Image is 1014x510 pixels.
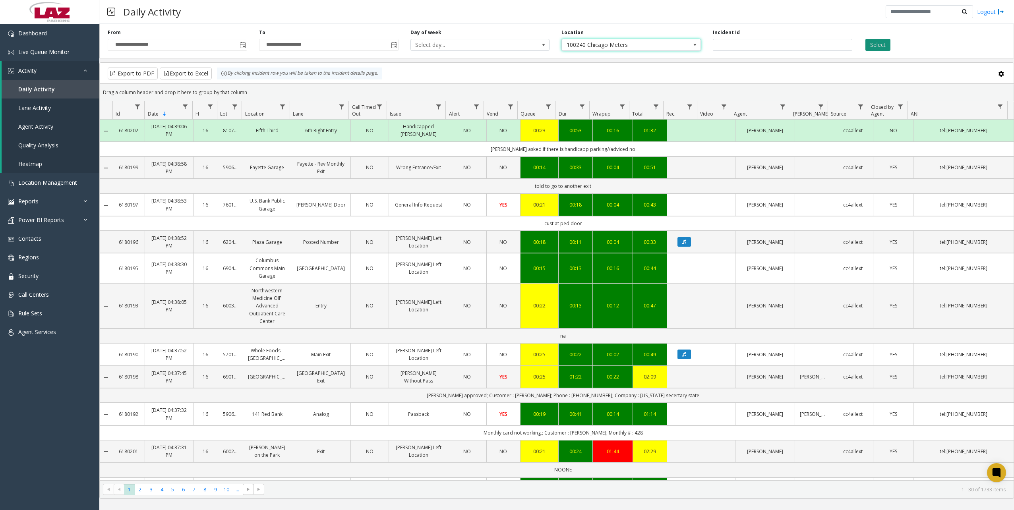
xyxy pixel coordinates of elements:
[492,201,516,209] a: YES
[453,265,481,272] a: NO
[598,164,628,171] a: 00:04
[638,373,662,381] div: 02:09
[394,298,443,313] a: [PERSON_NAME] Left Location
[499,164,507,171] span: NO
[838,164,868,171] a: cc4allext
[525,265,553,272] div: 00:15
[356,164,384,171] a: NO
[18,309,42,317] span: Rule Sets
[638,410,662,418] a: 01:14
[223,373,238,381] a: 690139
[356,373,384,381] a: NO
[598,410,628,418] div: 00:14
[394,201,443,209] a: General Info Request
[8,255,14,261] img: 'icon'
[525,373,553,381] a: 00:25
[2,99,99,117] a: Lane Activity
[525,201,553,209] div: 00:21
[8,292,14,298] img: 'icon'
[198,351,213,358] a: 16
[18,328,56,336] span: Agent Services
[150,234,188,249] a: [DATE] 04:38:52 PM
[433,101,444,112] a: Issue Filter Menu
[918,302,1009,309] a: tel:[PHONE_NUMBER]
[499,239,507,245] span: NO
[740,265,790,272] a: [PERSON_NAME]
[505,101,516,112] a: Vend Filter Menu
[878,410,908,418] a: YES
[198,373,213,381] a: 16
[18,48,70,56] span: Live Queue Monitor
[878,201,908,209] a: YES
[499,373,507,380] span: YES
[160,68,212,79] button: Export to Excel
[112,179,1014,193] td: told to go to another exit
[638,127,662,134] div: 01:32
[492,373,516,381] a: YES
[150,347,188,362] a: [DATE] 04:37:52 PM
[525,302,553,309] div: 00:22
[499,302,507,309] span: NO
[453,238,481,246] a: NO
[838,201,868,209] a: cc4allext
[740,238,790,246] a: [PERSON_NAME]
[223,201,238,209] a: 760140
[100,128,112,134] a: Collapse Details
[18,29,47,37] span: Dashboard
[8,31,14,37] img: 'icon'
[18,253,39,261] span: Regions
[150,261,188,276] a: [DATE] 04:38:30 PM
[638,351,662,358] a: 00:49
[638,164,662,171] a: 00:51
[598,238,628,246] div: 00:04
[453,302,481,309] a: NO
[598,302,628,309] a: 00:12
[838,127,868,134] a: cc4allext
[525,164,553,171] div: 00:14
[492,410,516,418] a: YES
[248,347,286,362] a: Whole Foods - [GEOGRAPHIC_DATA]
[150,298,188,313] a: [DATE] 04:38:05 PM
[878,302,908,309] a: YES
[563,265,588,272] a: 00:13
[296,369,346,384] a: [GEOGRAPHIC_DATA] Exit
[492,164,516,171] a: NO
[890,302,897,309] span: YES
[223,127,238,134] a: 810701
[918,373,1009,381] a: tel:[PHONE_NUMBER]
[492,127,516,134] a: NO
[918,351,1009,358] a: tel:[PHONE_NUMBER]
[638,201,662,209] a: 00:43
[878,265,908,272] a: YES
[838,302,868,309] a: cc4allext
[248,257,286,280] a: Columbus Commons Main Garage
[2,80,99,99] a: Daily Activity
[8,273,14,280] img: 'icon'
[117,201,140,209] a: 6180197
[453,164,481,171] a: NO
[223,302,238,309] a: 600326
[740,164,790,171] a: [PERSON_NAME]
[740,373,790,381] a: [PERSON_NAME]
[107,2,115,21] img: pageIcon
[198,238,213,246] a: 16
[411,39,522,50] span: Select day...
[525,410,553,418] a: 00:19
[198,410,213,418] a: 16
[18,179,77,186] span: Location Management
[525,351,553,358] a: 00:25
[112,388,1014,403] td: [PERSON_NAME] approved; Customer : [PERSON_NAME]; Phone : [PHONE_NUMBER]; Company : [US_STATE] se...
[561,29,584,36] label: Location
[223,410,238,418] a: 590619
[117,127,140,134] a: 6180202
[598,265,628,272] div: 00:16
[563,373,588,381] div: 01:22
[112,328,1014,343] td: na
[198,201,213,209] a: 16
[918,127,1009,134] a: tel:[PHONE_NUMBER]
[563,164,588,171] a: 00:33
[563,127,588,134] a: 00:53
[918,265,1009,272] a: tel:[PHONE_NUMBER]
